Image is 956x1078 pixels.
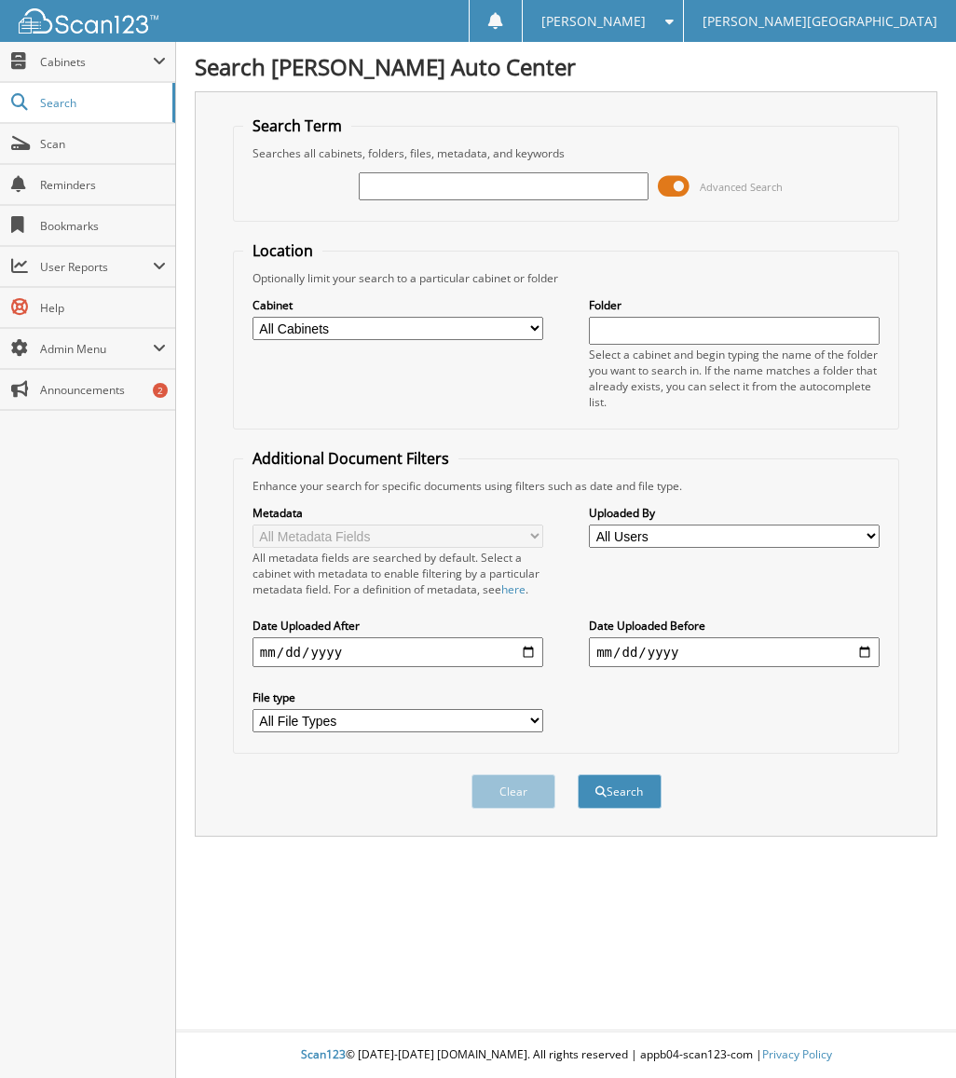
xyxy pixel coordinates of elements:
span: Help [40,300,166,316]
span: Reminders [40,177,166,193]
div: 2 [153,383,168,398]
input: end [589,637,880,667]
button: Clear [471,774,555,809]
div: Searches all cabinets, folders, files, metadata, and keywords [243,145,889,161]
label: Date Uploaded Before [589,618,880,634]
div: Enhance your search for specific documents using filters such as date and file type. [243,478,889,494]
a: Privacy Policy [762,1046,832,1062]
a: here [501,581,526,597]
span: Cabinets [40,54,153,70]
img: scan123-logo-white.svg [19,8,158,34]
div: Optionally limit your search to a particular cabinet or folder [243,270,889,286]
label: Date Uploaded After [253,618,543,634]
label: Folder [589,297,880,313]
label: Cabinet [253,297,543,313]
span: Bookmarks [40,218,166,234]
div: All metadata fields are searched by default. Select a cabinet with metadata to enable filtering b... [253,550,543,597]
input: start [253,637,543,667]
label: Metadata [253,505,543,521]
div: © [DATE]-[DATE] [DOMAIN_NAME]. All rights reserved | appb04-scan123-com | [176,1032,956,1078]
span: [PERSON_NAME] [541,16,646,27]
legend: Location [243,240,322,261]
legend: Search Term [243,116,351,136]
span: Admin Menu [40,341,153,357]
span: Announcements [40,382,166,398]
span: Scan [40,136,166,152]
span: [PERSON_NAME][GEOGRAPHIC_DATA] [703,16,937,27]
span: User Reports [40,259,153,275]
label: File type [253,689,543,705]
span: Scan123 [301,1046,346,1062]
h1: Search [PERSON_NAME] Auto Center [195,51,937,82]
legend: Additional Document Filters [243,448,458,469]
span: Advanced Search [700,180,783,194]
button: Search [578,774,662,809]
label: Uploaded By [589,505,880,521]
span: Search [40,95,163,111]
div: Select a cabinet and begin typing the name of the folder you want to search in. If the name match... [589,347,880,410]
